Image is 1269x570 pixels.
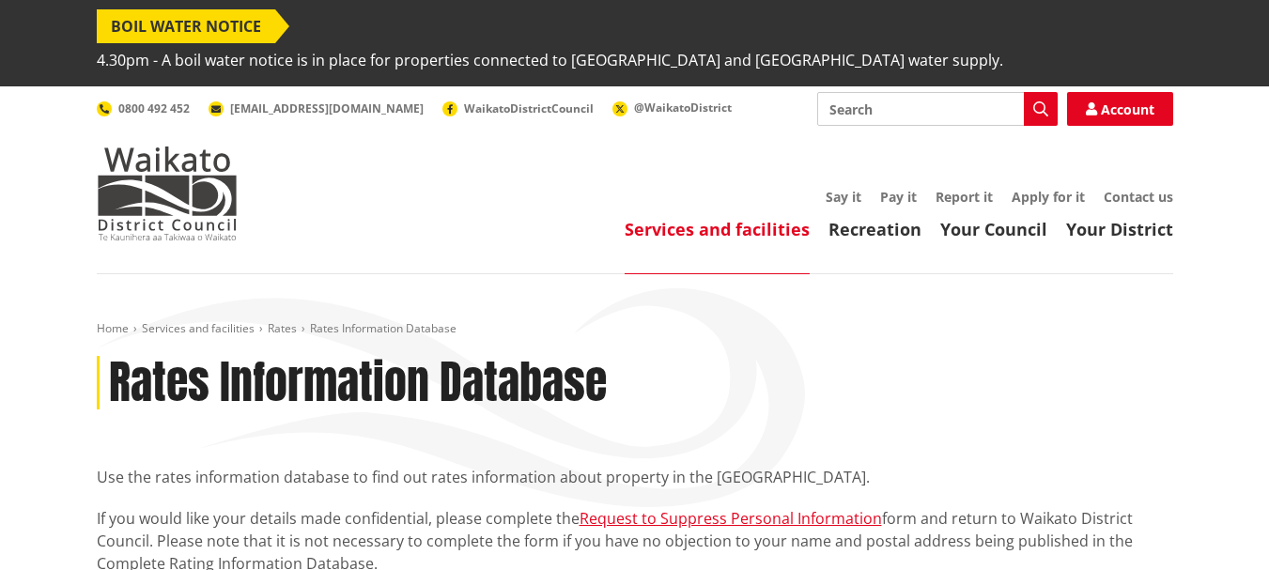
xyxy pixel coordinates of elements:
[97,146,238,240] img: Waikato District Council - Te Kaunihera aa Takiwaa o Waikato
[580,508,882,529] a: Request to Suppress Personal Information
[97,43,1003,77] span: 4.30pm - A boil water notice is in place for properties connected to [GEOGRAPHIC_DATA] and [GEOGR...
[442,100,594,116] a: WaikatoDistrictCouncil
[310,320,457,336] span: Rates Information Database
[826,188,861,206] a: Say it
[142,320,255,336] a: Services and facilities
[1067,92,1173,126] a: Account
[109,356,607,410] h1: Rates Information Database
[625,218,810,240] a: Services and facilities
[880,188,917,206] a: Pay it
[1012,188,1085,206] a: Apply for it
[97,9,275,43] span: BOIL WATER NOTICE
[1066,218,1173,240] a: Your District
[118,100,190,116] span: 0800 492 452
[268,320,297,336] a: Rates
[464,100,594,116] span: WaikatoDistrictCouncil
[828,218,921,240] a: Recreation
[936,188,993,206] a: Report it
[97,320,129,336] a: Home
[1104,188,1173,206] a: Contact us
[940,218,1047,240] a: Your Council
[612,100,732,116] a: @WaikatoDistrict
[209,100,424,116] a: [EMAIL_ADDRESS][DOMAIN_NAME]
[634,100,732,116] span: @WaikatoDistrict
[817,92,1058,126] input: Search input
[230,100,424,116] span: [EMAIL_ADDRESS][DOMAIN_NAME]
[97,100,190,116] a: 0800 492 452
[97,321,1173,337] nav: breadcrumb
[97,466,1173,488] p: Use the rates information database to find out rates information about property in the [GEOGRAPHI...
